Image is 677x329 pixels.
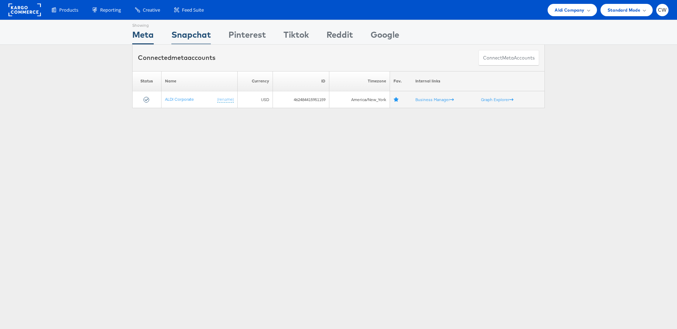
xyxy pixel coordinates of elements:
[133,71,161,91] th: Status
[132,20,154,29] div: Showing
[329,71,390,91] th: Timezone
[237,71,273,91] th: Currency
[478,50,539,66] button: ConnectmetaAccounts
[502,55,514,61] span: meta
[165,97,194,102] a: ALDI Corporate
[329,91,390,108] td: America/New_York
[555,6,584,14] span: Aldi Company
[481,97,513,102] a: Graph Explorer
[132,29,154,44] div: Meta
[228,29,266,44] div: Pinterest
[237,91,273,108] td: USD
[161,71,237,91] th: Name
[608,6,640,14] span: Standard Mode
[273,71,329,91] th: ID
[327,29,353,44] div: Reddit
[283,29,309,44] div: Tiktok
[371,29,399,44] div: Google
[59,7,78,13] span: Products
[100,7,121,13] span: Reporting
[273,91,329,108] td: 462484415951159
[171,54,188,62] span: meta
[143,7,160,13] span: Creative
[171,29,211,44] div: Snapchat
[658,8,667,12] span: CW
[182,7,204,13] span: Feed Suite
[415,97,454,102] a: Business Manager
[217,97,234,103] a: (rename)
[138,53,215,62] div: Connected accounts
